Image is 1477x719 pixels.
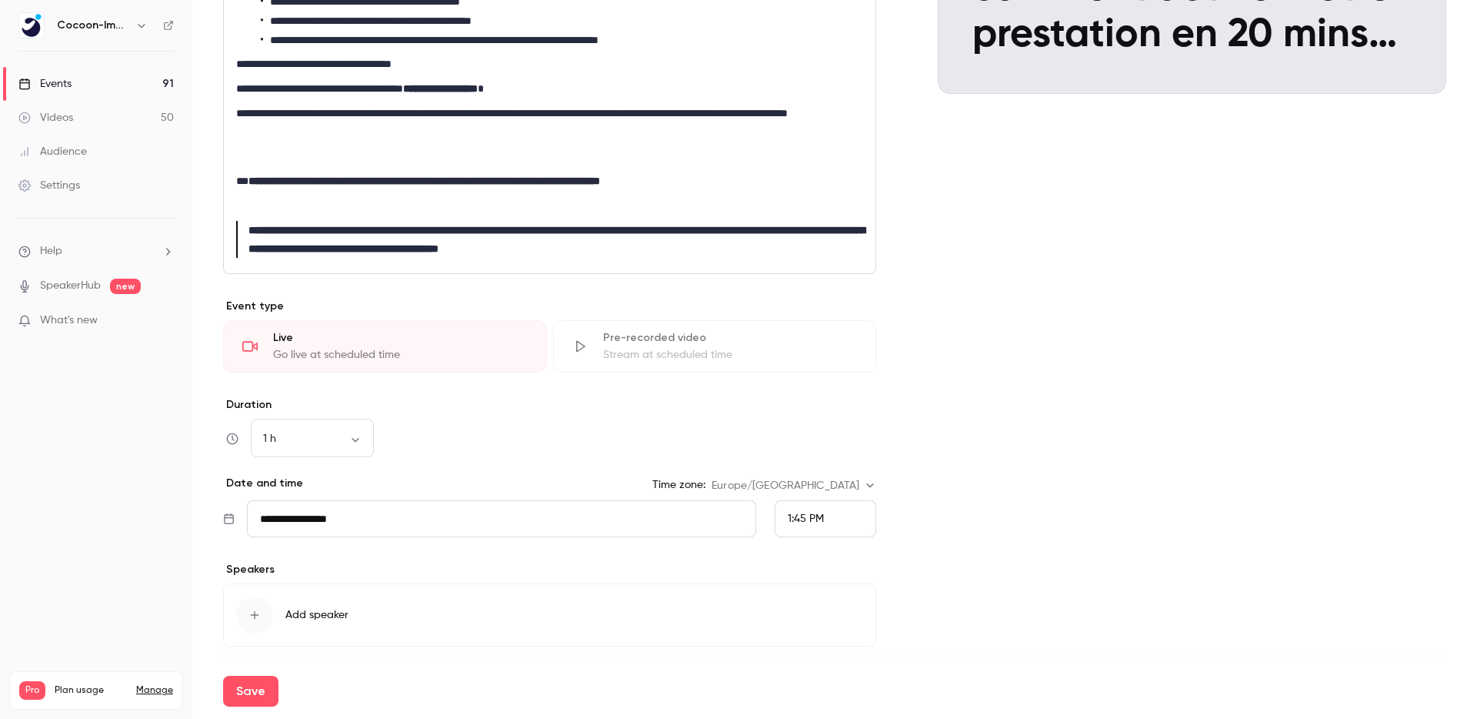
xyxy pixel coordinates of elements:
[775,500,876,537] div: From
[712,478,876,493] div: Europe/[GEOGRAPHIC_DATA]
[223,320,547,373] div: LiveGo live at scheduled time
[19,681,45,700] span: Pro
[273,330,528,346] div: Live
[223,584,876,647] button: Add speaker
[18,76,72,92] div: Events
[57,18,129,33] h6: Cocoon-Immo
[18,178,80,193] div: Settings
[251,431,374,446] div: 1 h
[136,684,173,697] a: Manage
[788,513,824,524] span: 1:45 PM
[55,684,127,697] span: Plan usage
[40,278,101,294] a: SpeakerHub
[40,313,98,329] span: What's new
[223,476,303,491] p: Date and time
[273,347,528,363] div: Go live at scheduled time
[223,299,876,314] p: Event type
[40,243,62,259] span: Help
[247,500,756,537] input: Tue, Feb 17, 2026
[19,13,44,38] img: Cocoon-Immo
[223,562,876,577] p: Speakers
[18,243,174,259] li: help-dropdown-opener
[110,279,141,294] span: new
[652,477,705,493] label: Time zone:
[18,110,73,125] div: Videos
[223,676,278,707] button: Save
[223,397,876,413] label: Duration
[155,314,174,328] iframe: Noticeable Trigger
[553,320,877,373] div: Pre-recorded videoStream at scheduled time
[603,347,858,363] div: Stream at scheduled time
[603,330,858,346] div: Pre-recorded video
[285,607,348,623] span: Add speaker
[18,144,87,159] div: Audience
